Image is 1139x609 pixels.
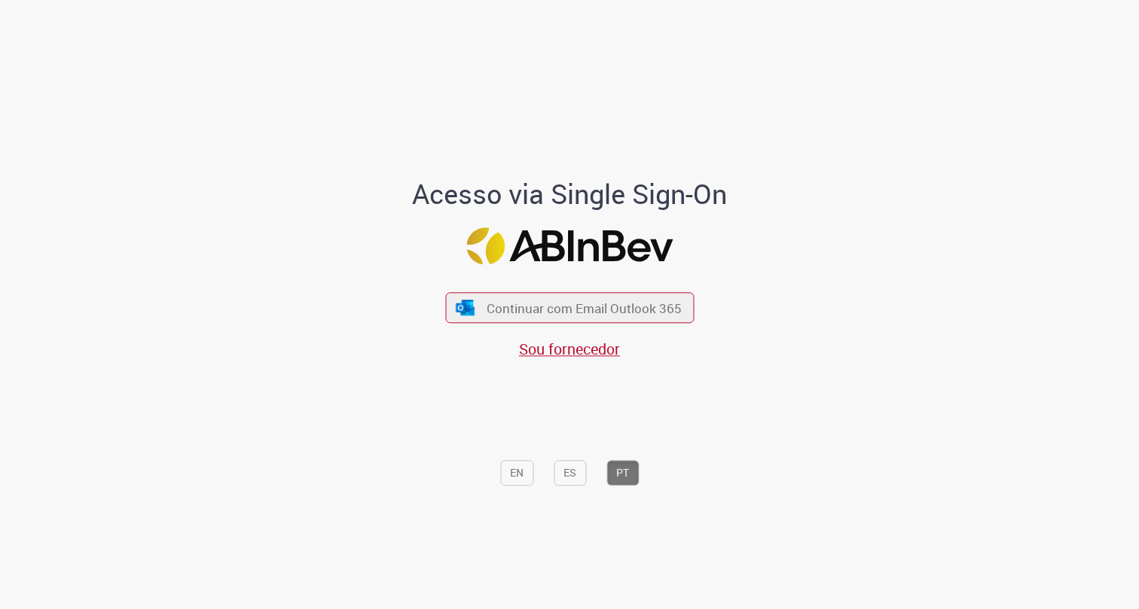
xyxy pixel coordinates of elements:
button: ES [554,460,586,486]
span: Continuar com Email Outlook 365 [487,300,682,317]
a: Sou fornecedor [519,340,620,360]
button: PT [606,460,639,486]
button: ícone Azure/Microsoft 360 Continuar com Email Outlook 365 [445,293,694,324]
button: EN [500,460,533,486]
h1: Acesso via Single Sign-On [361,180,779,210]
img: Logo ABInBev [466,227,673,264]
img: ícone Azure/Microsoft 360 [455,300,476,315]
